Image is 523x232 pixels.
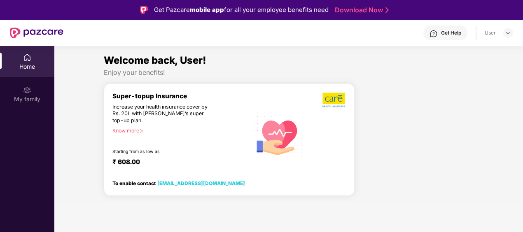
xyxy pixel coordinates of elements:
img: svg+xml;base64,PHN2ZyB4bWxucz0iaHR0cDovL3d3dy53My5vcmcvMjAwMC9zdmciIHhtbG5zOnhsaW5rPSJodHRwOi8vd3... [249,104,307,164]
img: b5dec4f62d2307b9de63beb79f102df3.png [322,92,346,108]
span: right [139,129,144,133]
div: Get Help [441,30,461,36]
div: User [485,30,496,36]
a: [EMAIL_ADDRESS][DOMAIN_NAME] [157,180,245,186]
div: Get Pazcare for all your employee benefits need [154,5,329,15]
img: New Pazcare Logo [10,28,63,38]
div: ₹ 608.00 [112,158,240,168]
a: Download Now [335,6,386,14]
strong: mobile app [190,6,224,14]
div: Enjoy your benefits! [104,68,474,77]
div: To enable contact [112,180,245,186]
img: Stroke [385,6,389,14]
div: Know more [112,128,244,133]
div: Increase your health insurance cover by Rs. 20L with [PERSON_NAME]’s super top-up plan. [112,104,213,124]
img: svg+xml;base64,PHN2ZyBpZD0iSG9tZSIgeG1sbnM9Imh0dHA6Ly93d3cudzMub3JnLzIwMDAvc3ZnIiB3aWR0aD0iMjAiIG... [23,53,31,62]
img: svg+xml;base64,PHN2ZyB3aWR0aD0iMjAiIGhlaWdodD0iMjAiIHZpZXdCb3g9IjAgMCAyMCAyMCIgZmlsbD0ibm9uZSIgeG... [23,86,31,94]
span: Welcome back, User! [104,54,206,66]
div: Starting from as low as [112,149,214,155]
img: svg+xml;base64,PHN2ZyBpZD0iRHJvcGRvd24tMzJ4MzIiIHhtbG5zPSJodHRwOi8vd3d3LnczLm9yZy8yMDAwL3N2ZyIgd2... [505,30,511,36]
img: svg+xml;base64,PHN2ZyBpZD0iSGVscC0zMngzMiIgeG1sbnM9Imh0dHA6Ly93d3cudzMub3JnLzIwMDAvc3ZnIiB3aWR0aD... [430,30,438,38]
img: Logo [140,6,148,14]
div: Super-topup Insurance [112,92,249,100]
